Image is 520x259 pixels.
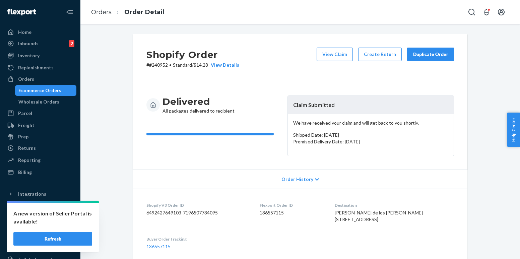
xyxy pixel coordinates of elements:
iframe: Opens a widget where you can chat to one of our agents [476,239,513,256]
dt: Flexport Order ID [260,202,324,208]
a: Orders [91,8,112,16]
button: Help Center [507,113,520,147]
button: Refresh [13,232,92,246]
div: Ecommerce Orders [18,87,61,94]
span: Standard [173,62,192,68]
div: Wholesale Orders [18,99,59,105]
div: Inbounds [18,40,39,47]
span: • [169,62,172,68]
a: Parcel [4,108,76,119]
div: Returns [18,145,36,151]
div: Freight [18,122,35,129]
a: Order Detail [124,8,164,16]
dt: Destination [335,202,454,208]
button: Open notifications [480,5,493,19]
button: Open account menu [495,5,508,19]
header: Claim Submitted [288,96,454,114]
a: Home [4,27,76,38]
h2: Shopify Order [146,48,239,62]
ol: breadcrumbs [86,2,170,22]
a: 136557115 [146,244,171,249]
p: We have received your claim and will get back to you shortly. [293,120,448,126]
a: Settings [4,243,76,253]
a: Inventory [4,50,76,61]
div: Reporting [18,157,41,164]
img: Flexport logo [7,9,36,15]
button: Fast Tags [4,218,76,229]
a: Prep [4,131,76,142]
a: Wholesale Orders [15,96,77,107]
button: Open Search Box [465,5,478,19]
dd: 136557115 [260,209,324,216]
a: Freight [4,120,76,131]
p: A new version of Seller Portal is available! [13,209,92,225]
div: Billing [18,169,32,176]
div: Integrations [18,191,46,197]
div: All packages delivered to recipient [162,95,235,114]
a: Billing [4,167,76,178]
div: Orders [18,76,34,82]
a: Ecommerce Orders [15,85,77,96]
a: Add Fast Tag [4,232,76,240]
button: Integrations [4,189,76,199]
div: Home [18,29,31,36]
div: Inventory [18,52,40,59]
a: Replenishments [4,62,76,73]
div: 2 [69,40,74,47]
dd: 6492427649103-7196507734095 [146,209,249,216]
span: [PERSON_NAME] de los [PERSON_NAME] [STREET_ADDRESS] [335,210,423,222]
span: Order History [281,176,313,183]
button: Create Return [358,48,402,61]
a: Reporting [4,155,76,166]
div: Prep [18,133,28,140]
a: Inbounds2 [4,38,76,49]
a: Returns [4,143,76,153]
dt: Shopify V3 Order ID [146,202,249,208]
button: View Details [208,62,239,68]
button: View Claim [317,48,353,61]
a: Orders [4,74,76,84]
button: Close Navigation [63,5,76,19]
div: Duplicate Order [413,51,448,58]
button: Duplicate Order [407,48,454,61]
p: Shipped Date: [DATE] [293,132,448,138]
div: Replenishments [18,64,54,71]
dt: Buyer Order Tracking [146,236,249,242]
p: # #240952 / $14.28 [146,62,239,68]
a: Add Integration [4,202,76,210]
h3: Delivered [162,95,235,108]
div: Parcel [18,110,32,117]
p: Promised Delivery Date: [DATE] [293,138,448,145]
